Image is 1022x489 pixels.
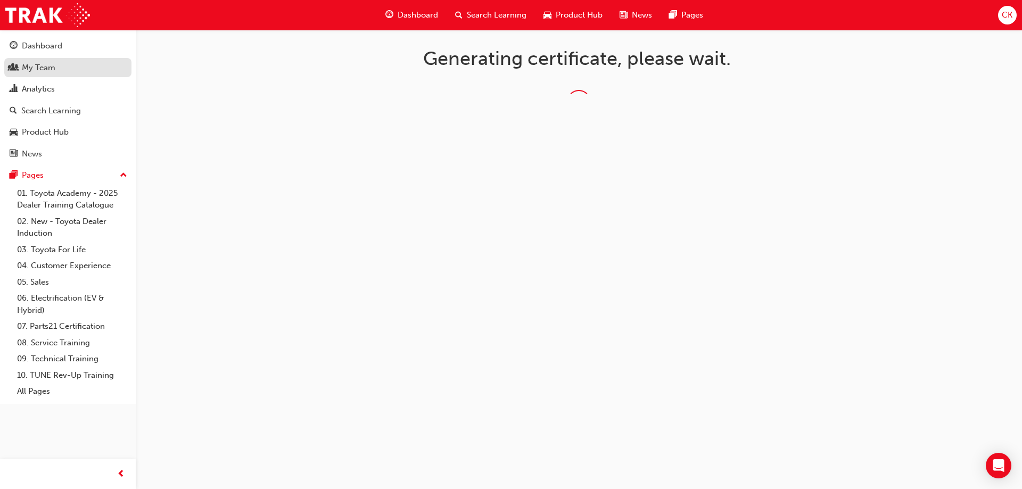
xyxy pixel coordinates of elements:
a: Search Learning [4,101,131,121]
div: Dashboard [22,40,62,52]
div: Search Learning [21,105,81,117]
span: Product Hub [556,9,603,21]
a: 02. New - Toyota Dealer Induction [13,213,131,242]
span: guage-icon [10,42,18,51]
span: pages-icon [669,9,677,22]
a: Dashboard [4,36,131,56]
span: car-icon [543,9,551,22]
a: 03. Toyota For Life [13,242,131,258]
h1: Generating certificate, please wait. [423,47,735,70]
div: News [22,148,42,160]
a: pages-iconPages [661,4,712,26]
span: car-icon [10,128,18,137]
button: Pages [4,165,131,185]
span: up-icon [120,169,127,183]
a: All Pages [13,383,131,400]
div: Pages [22,169,44,181]
a: news-iconNews [611,4,661,26]
span: CK [1002,9,1012,21]
span: news-icon [620,9,628,22]
span: prev-icon [117,468,125,481]
span: News [632,9,652,21]
a: News [4,144,131,164]
a: 07. Parts21 Certification [13,318,131,335]
span: Search Learning [467,9,526,21]
a: 06. Electrification (EV & Hybrid) [13,290,131,318]
span: people-icon [10,63,18,73]
a: 01. Toyota Academy - 2025 Dealer Training Catalogue [13,185,131,213]
a: car-iconProduct Hub [535,4,611,26]
button: CK [998,6,1017,24]
span: search-icon [10,106,17,116]
span: search-icon [455,9,463,22]
a: 10. TUNE Rev-Up Training [13,367,131,384]
a: 09. Technical Training [13,351,131,367]
span: Dashboard [398,9,438,21]
a: My Team [4,58,131,78]
span: chart-icon [10,85,18,94]
div: Product Hub [22,126,69,138]
span: news-icon [10,150,18,159]
a: 08. Service Training [13,335,131,351]
span: pages-icon [10,171,18,180]
a: 05. Sales [13,274,131,291]
span: guage-icon [385,9,393,22]
div: Open Intercom Messenger [986,453,1011,478]
a: search-iconSearch Learning [447,4,535,26]
a: Product Hub [4,122,131,142]
a: 04. Customer Experience [13,258,131,274]
div: Analytics [22,83,55,95]
img: Trak [5,3,90,27]
a: guage-iconDashboard [377,4,447,26]
div: My Team [22,62,55,74]
button: DashboardMy TeamAnalyticsSearch LearningProduct HubNews [4,34,131,165]
a: Analytics [4,79,131,99]
span: Pages [681,9,703,21]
